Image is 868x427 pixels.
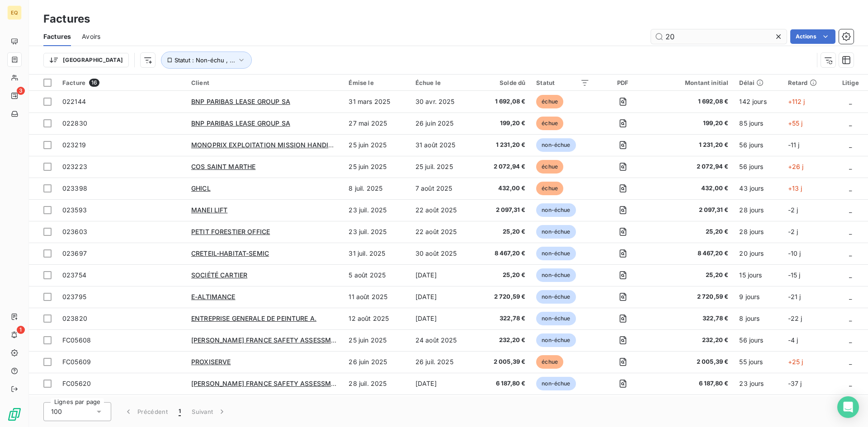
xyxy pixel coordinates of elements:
td: 15 jours [734,264,782,286]
span: _ [849,141,852,149]
td: 8 jours [734,308,782,329]
span: 199,20 € [482,119,525,128]
span: _ [849,206,852,214]
span: MONOPRIX EXPLOITATION MISSION HANDICAP [191,141,342,149]
span: COS SAINT MARTHE [191,163,255,170]
td: 142 jours [734,91,782,113]
span: FC05608 [62,336,91,344]
button: Statut : Non-échu , ... [161,52,252,69]
td: 28 juil. 2025 [343,373,410,394]
td: [DATE] [410,394,476,416]
span: échue [536,95,563,108]
span: non-échue [536,290,576,304]
span: _ [849,293,852,300]
span: -21 j [788,293,801,300]
span: 1 [17,326,25,334]
td: 23 jours [734,373,782,394]
td: 55 jours [734,351,782,373]
button: Suivant [186,402,232,421]
span: FC05609 [62,358,91,366]
span: BNP PARIBAS LEASE GROUP SA [191,119,290,127]
span: 2 072,94 € [656,162,728,171]
td: 56 jours [734,156,782,178]
span: 1 [179,407,181,416]
span: +112 j [788,98,805,105]
span: 022830 [62,119,87,127]
span: 432,00 € [482,184,525,193]
div: Émise le [349,79,404,86]
span: non-échue [536,333,576,347]
td: [DATE] [410,286,476,308]
a: 3 [7,89,21,103]
span: 8 467,20 € [656,249,728,258]
td: 85 jours [734,113,782,134]
span: 3 [17,87,25,95]
span: _ [849,271,852,279]
span: +55 j [788,119,803,127]
span: non-échue [536,225,576,239]
span: Factures [43,32,71,41]
span: ENTREPRISE GENERALE DE PEINTURE A. [191,314,316,322]
span: 022144 [62,98,86,105]
td: 12 août 2025 [343,308,410,329]
span: non-échue [536,312,576,325]
span: 25,20 € [482,227,525,236]
span: 16 [89,79,99,87]
span: FC05620 [62,380,91,387]
td: 31 juil. 2025 [343,243,410,264]
td: 7 août 2025 [410,178,476,199]
td: 22 août 2025 [410,221,476,243]
span: _ [849,119,852,127]
td: 20 jours [734,243,782,264]
span: 6 187,80 € [482,379,525,388]
span: 25,20 € [656,271,728,280]
span: CRETEIL-HABITAT-SEMIC [191,249,269,257]
span: 1 231,20 € [656,141,728,150]
div: Solde dû [482,79,525,86]
span: non-échue [536,138,576,152]
span: Facture [62,79,85,86]
div: PDF [600,79,646,86]
span: -11 j [788,141,800,149]
span: 2 720,59 € [656,292,728,301]
span: 2 097,31 € [656,206,728,215]
span: non-échue [536,247,576,260]
span: _ [849,163,852,170]
td: 28 jours [734,199,782,221]
td: 43 jours [734,178,782,199]
td: 26 juin 2025 [343,351,410,373]
td: 56 jours [734,329,782,351]
td: [DATE] [410,264,476,286]
td: 24 août 2025 [410,329,476,351]
td: [DATE] [410,373,476,394]
span: 023754 [62,271,86,279]
span: PROXISERVE [191,358,231,366]
td: 9 jours [734,286,782,308]
span: E-ALTIMANCE [191,293,236,300]
span: 232,20 € [656,336,728,345]
td: 26 juin 2025 [410,113,476,134]
div: Statut [536,79,590,86]
span: +25 j [788,358,803,366]
span: 2 072,94 € [482,162,525,171]
div: Open Intercom Messenger [837,396,859,418]
span: [PERSON_NAME] FRANCE SAFETY ASSESSMENT [191,336,344,344]
span: _ [849,98,852,105]
span: 023219 [62,141,86,149]
span: échue [536,355,563,369]
span: 023398 [62,184,87,192]
img: Logo LeanPay [7,407,22,422]
td: 31 août 2025 [410,134,476,156]
div: Client [191,79,338,86]
span: 1 692,08 € [656,97,728,106]
span: 432,00 € [656,184,728,193]
div: Montant initial [656,79,728,86]
span: -37 j [788,380,802,387]
span: échue [536,160,563,174]
span: 8 467,20 € [482,249,525,258]
td: 25 juin 2025 [343,134,410,156]
span: [PERSON_NAME] FRANCE SAFETY ASSESSMENT [191,380,344,387]
button: Actions [790,29,835,44]
span: échue [536,117,563,130]
td: 23 juil. 2025 [343,199,410,221]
